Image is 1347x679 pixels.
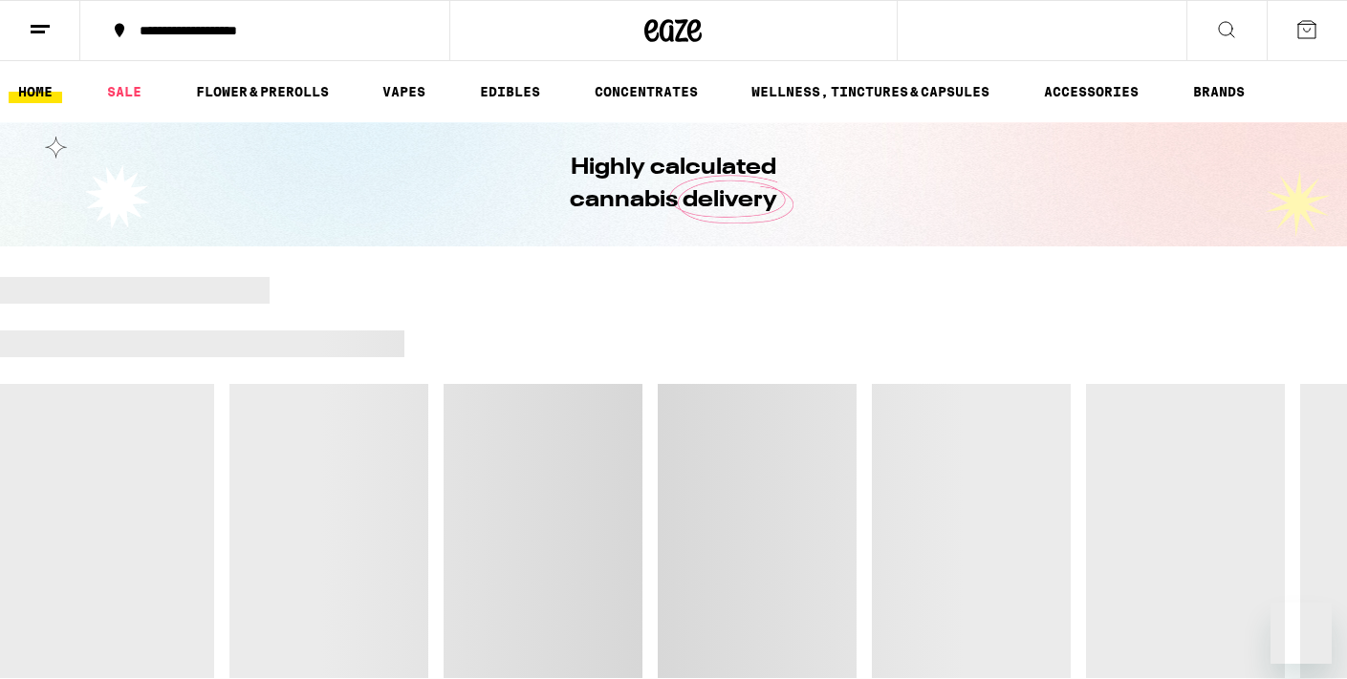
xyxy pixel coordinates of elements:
iframe: Button to launch messaging window [1271,603,1332,664]
h1: Highly calculated cannabis delivery [516,152,832,217]
a: EDIBLES [470,80,550,103]
a: VAPES [373,80,435,103]
a: CONCENTRATES [585,80,707,103]
a: ACCESSORIES [1034,80,1148,103]
a: BRANDS [1184,80,1254,103]
a: FLOWER & PREROLLS [186,80,338,103]
a: SALE [98,80,151,103]
a: HOME [9,80,62,103]
a: WELLNESS, TINCTURES & CAPSULES [742,80,999,103]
